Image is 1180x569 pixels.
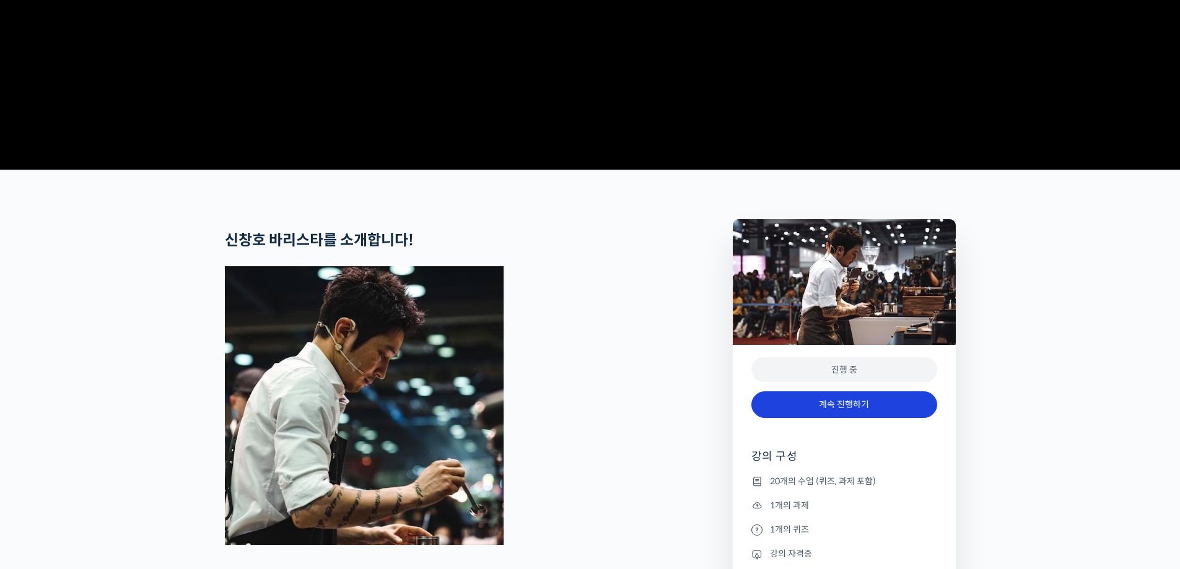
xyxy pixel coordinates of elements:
[191,411,206,421] span: 설정
[160,393,238,423] a: 설정
[39,411,46,421] span: 홈
[82,393,160,423] a: 대화
[113,412,128,422] span: 대화
[225,231,414,250] strong: 신창호 바리스타를 소개합니다!
[751,498,937,513] li: 1개의 과제
[751,547,937,562] li: 강의 자격증
[751,391,937,418] a: 계속 진행하기
[4,393,82,423] a: 홈
[751,449,937,474] h4: 강의 구성
[751,522,937,537] li: 1개의 퀴즈
[751,474,937,489] li: 20개의 수업 (퀴즈, 과제 포함)
[751,357,937,383] div: 진행 중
